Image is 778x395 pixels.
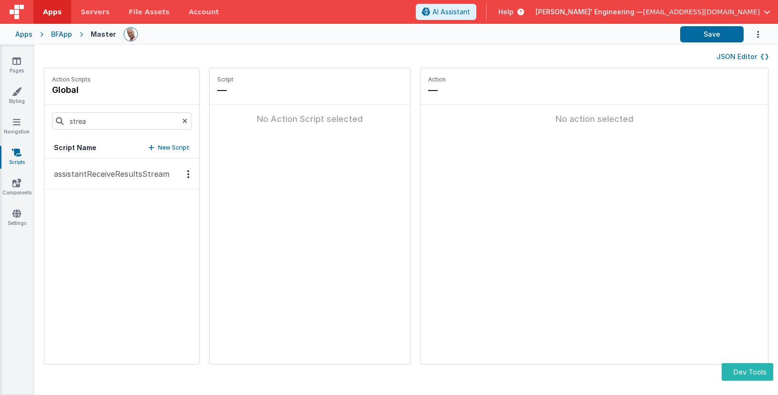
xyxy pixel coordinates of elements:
p: — [428,83,760,97]
span: [EMAIL_ADDRESS][DOMAIN_NAME] [643,7,760,17]
button: Options [744,25,763,44]
p: New Script [158,143,189,152]
p: Action [428,76,760,83]
h5: Script Name [54,143,96,152]
div: No action selected [428,112,760,126]
p: — [217,83,402,97]
span: Help [498,7,514,17]
input: Search scripts [52,112,191,130]
span: [PERSON_NAME]' Engineering — [536,7,643,17]
span: AI Assistant [432,7,470,17]
button: Save [680,26,744,42]
p: assistantReceiveResultsStream [48,168,169,180]
span: File Assets [129,7,170,17]
button: JSON Editor [716,52,768,61]
div: Apps [15,30,32,39]
span: Apps [43,7,62,17]
p: Script [217,76,402,83]
h4: global [52,83,91,97]
button: Dev Tools [722,363,773,381]
img: 11ac31fe5dc3d0eff3fbbbf7b26fa6e1 [124,28,137,41]
div: No Action Script selected [217,112,402,126]
div: Master [91,30,116,39]
button: New Script [148,143,189,152]
span: Servers [81,7,109,17]
button: AI Assistant [416,4,476,20]
button: assistantReceiveResultsStream [44,159,199,190]
p: Action Scripts [52,76,91,83]
div: BFApp [51,30,72,39]
button: [PERSON_NAME]' Engineering — [EMAIL_ADDRESS][DOMAIN_NAME] [536,7,770,17]
div: Options [181,170,195,178]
